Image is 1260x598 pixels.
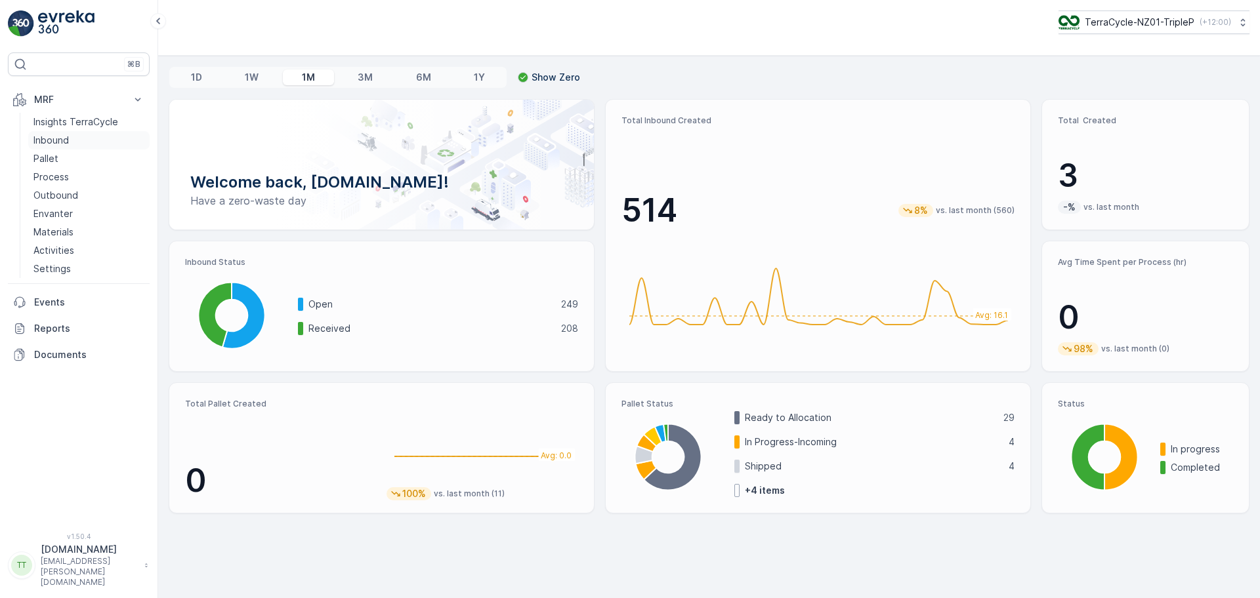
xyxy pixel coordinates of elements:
p: [EMAIL_ADDRESS][PERSON_NAME][DOMAIN_NAME] [41,556,138,588]
p: ( +12:00 ) [1200,17,1231,28]
img: logo [8,10,34,37]
p: 3 [1058,156,1233,195]
p: 3M [358,71,373,84]
p: 29 [1003,411,1015,424]
div: TT [11,555,32,576]
p: vs. last month (11) [434,488,505,499]
p: 249 [561,298,578,311]
p: In progress [1171,443,1233,456]
p: Outbound [33,189,78,202]
button: MRF [8,87,150,113]
p: Materials [33,226,73,239]
button: TT[DOMAIN_NAME][EMAIL_ADDRESS][PERSON_NAME][DOMAIN_NAME] [8,543,150,588]
p: Pallet [33,152,58,165]
p: Total Pallet Created [185,399,376,409]
span: v 1.50.4 [8,532,150,540]
p: Envanter [33,207,73,220]
p: 100% [401,487,427,500]
p: vs. last month (560) [936,205,1015,216]
p: Inbound Status [185,257,578,268]
p: Events [34,296,144,309]
a: Process [28,168,150,186]
p: Received [308,322,553,335]
a: Events [8,289,150,315]
a: Pallet [28,149,150,168]
p: Ready to Allocation [745,411,995,424]
p: Total Created [1058,115,1233,126]
img: TC_7kpGtVS.png [1059,15,1080,30]
p: 1Y [474,71,485,84]
a: Reports [8,315,150,342]
p: Avg Time Spent per Process (hr) [1058,257,1233,268]
p: Settings [33,262,71,275]
a: Outbound [28,186,150,205]
p: 8% [913,204,929,217]
p: 1D [191,71,202,84]
p: Completed [1171,461,1233,474]
p: Insights TerraCycle [33,115,118,129]
p: Shipped [745,460,1000,473]
p: 0 [1058,298,1233,337]
a: Settings [28,260,150,278]
p: Show Zero [532,71,580,84]
p: Have a zero-waste day [190,193,573,209]
p: ⌘B [127,59,140,70]
p: In Progress-Incoming [745,435,1000,448]
a: Materials [28,223,150,241]
a: Activities [28,241,150,260]
p: Open [308,298,553,311]
a: Envanter [28,205,150,223]
p: + 4 items [745,484,785,497]
p: MRF [34,93,123,106]
p: Status [1058,399,1233,409]
p: 208 [561,322,578,335]
p: 514 [621,191,677,230]
p: Documents [34,348,144,361]
p: 4 [1009,435,1015,448]
a: Insights TerraCycle [28,113,150,131]
p: Activities [33,244,74,257]
p: vs. last month [1083,202,1139,212]
p: Process [33,170,69,184]
p: Inbound [33,134,69,147]
a: Documents [8,342,150,368]
p: Total Inbound Created [621,115,1015,126]
p: TerraCycle-NZ01-TripleP [1085,16,1194,29]
p: -% [1062,201,1077,214]
img: logo_light-DOdMpM7g.png [38,10,94,37]
p: 1W [245,71,259,84]
p: 4 [1009,460,1015,473]
p: 6M [416,71,431,84]
a: Inbound [28,131,150,149]
p: 1M [302,71,315,84]
p: [DOMAIN_NAME] [41,543,138,556]
button: TerraCycle-NZ01-TripleP(+12:00) [1059,10,1249,34]
p: Welcome back, [DOMAIN_NAME]! [190,172,573,193]
p: Pallet Status [621,399,1015,409]
p: Reports [34,322,144,335]
p: vs. last month (0) [1101,344,1169,354]
p: 98% [1072,342,1095,355]
p: 0 [185,461,376,500]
